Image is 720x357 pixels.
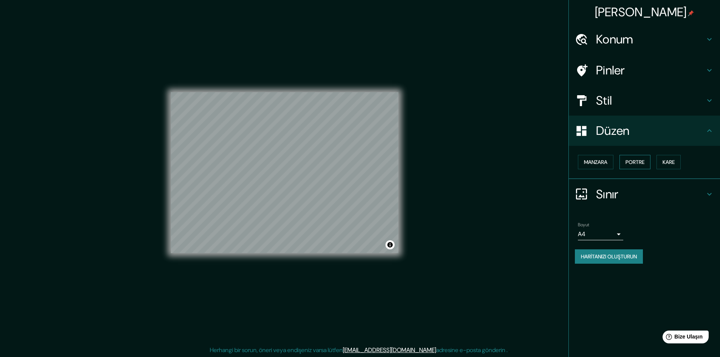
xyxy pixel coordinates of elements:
[578,228,623,240] div: A4
[581,253,637,260] font: Haritanızı oluşturun
[343,346,436,354] a: [EMAIL_ADDRESS][DOMAIN_NAME]
[596,123,630,139] font: Düzen
[569,55,720,85] div: Pinler
[575,249,643,264] button: Haritanızı oluşturun
[578,222,589,228] font: Boyut
[584,159,607,165] font: Manzara
[688,10,694,16] img: pin-icon.png
[569,24,720,54] div: Konum
[509,346,510,354] font: .
[653,328,712,349] iframe: Yardım widget başlatıcısı
[596,186,619,202] font: Sınır
[508,346,509,354] font: .
[386,240,395,249] button: Atıfı değiştir
[596,31,633,47] font: Konum
[436,346,508,354] font: adresine e-posta gönderin .
[578,155,613,169] button: Manzara
[663,159,675,165] font: Kare
[595,4,687,20] font: [PERSON_NAME]
[569,85,720,116] div: Stil
[569,179,720,209] div: Sınır
[626,159,644,165] font: Portre
[171,92,398,253] canvas: Harita
[578,230,585,238] font: A4
[569,116,720,146] div: Düzen
[596,93,612,108] font: Stil
[210,346,343,354] font: Herhangi bir sorun, öneri veya endişeniz varsa lütfen
[596,62,625,78] font: Pinler
[619,155,650,169] button: Portre
[657,155,681,169] button: Kare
